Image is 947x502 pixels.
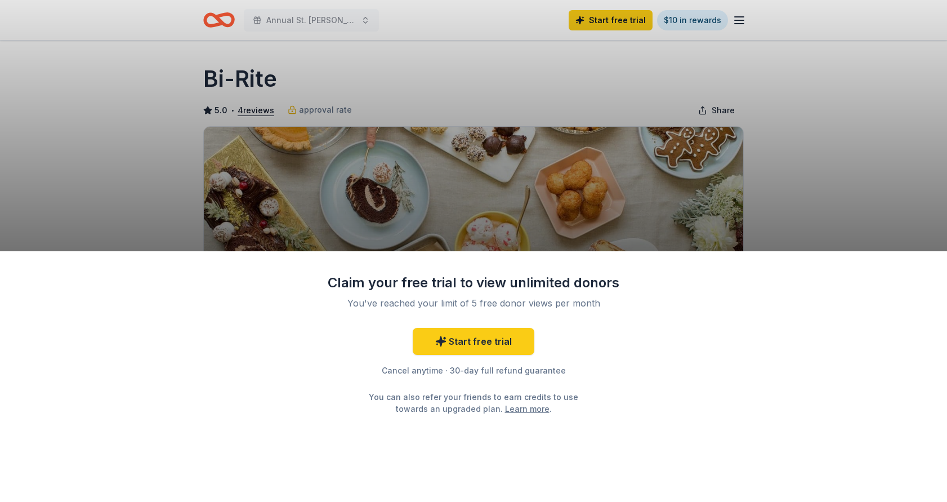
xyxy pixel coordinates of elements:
a: Learn more [505,403,550,415]
div: Claim your free trial to view unlimited donors [327,274,620,292]
div: Cancel anytime · 30-day full refund guarantee [327,364,620,377]
div: You've reached your limit of 5 free donor views per month [341,296,606,310]
div: You can also refer your friends to earn credits to use towards an upgraded plan. . [359,391,588,415]
a: Start free trial [413,328,534,355]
